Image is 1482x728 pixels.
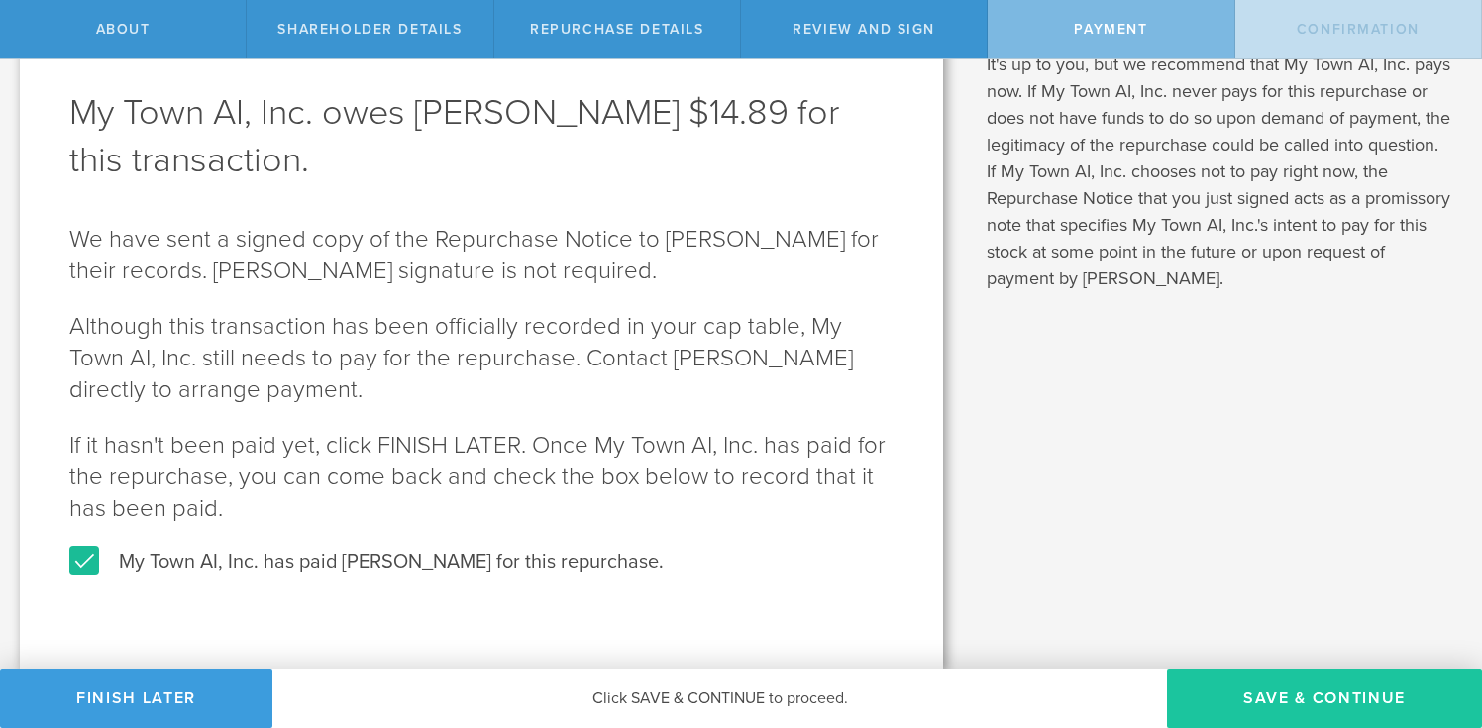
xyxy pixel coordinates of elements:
span: Payment [1074,21,1147,38]
span: About [96,21,151,38]
p: It's up to you, but we recommend that My Town AI, Inc. pays now. If My Town AI, Inc. never pays f... [987,52,1452,292]
span: Shareholder Details [277,21,462,38]
span: Confirmation [1297,21,1420,38]
div: Click SAVE & CONTINUE to proceed. [272,669,1167,728]
label: My Town AI, Inc. has paid [PERSON_NAME] for this repurchase. [69,549,894,574]
p: We have sent a signed copy of the Repurchase Notice to [PERSON_NAME] for their records. [PERSON_N... [69,224,894,287]
h1: My Town AI, Inc. owes [PERSON_NAME] $14.89 for this transaction. [69,89,894,184]
button: SAVE & CONTINUE [1167,669,1482,728]
p: If it hasn't been paid yet, click FINISH LATER. Once My Town AI, Inc. has paid for the repurchase... [69,430,894,525]
span: Repurchase Details [530,21,704,38]
span: Review and Sign [793,21,935,38]
p: Although this transaction has been officially recorded in your cap table, My Town AI, Inc. still ... [69,311,894,406]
